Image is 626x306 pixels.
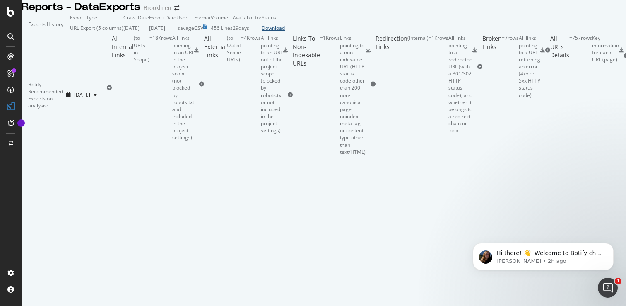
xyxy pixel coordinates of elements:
[28,21,63,28] div: Exports History
[112,34,134,141] div: All Internal Links
[615,278,621,284] span: 1
[320,34,340,155] div: = 1K rows
[194,48,199,53] div: csv-export
[28,81,63,109] div: Botify Recommended Exports on analysis:
[176,14,194,21] td: User
[123,14,149,21] td: Crawl Date
[74,91,90,98] span: 2025 Aug. 11th
[211,14,233,21] td: Volume
[233,14,262,21] td: Available for
[540,48,545,53] div: csv-export
[149,21,176,34] td: [DATE]
[17,119,25,127] div: Tooltip anchor
[149,14,176,21] td: Export Date
[123,21,149,34] td: [DATE]
[262,14,285,21] td: Status
[293,34,320,155] div: Links To Non-Indexable URLs
[261,34,283,134] div: All links pointing to an URL out of the project scope (blocked by robots.txt or not included in t...
[598,278,618,298] iframe: Intercom live chat
[70,24,123,32] div: URL Export (5 columns)
[70,14,123,21] td: Export Type
[241,34,261,134] div: = 4K rows
[176,21,194,34] td: lsavage
[376,34,407,134] div: Redirection Links
[448,34,472,134] div: All links pointing to a redirected URL (with a 301/302 HTTP status code), and whether it belongs ...
[134,34,149,141] div: ( to URLs in Scope )
[407,34,429,134] div: ( Internal )
[227,34,241,134] div: ( to Out of Scope URLs )
[262,24,285,32] a: Download
[340,34,366,155] div: Links pointing to a non-indexable URL (HTTP status code other than 200, non-canonical page, noind...
[366,48,371,53] div: csv-export
[550,34,569,66] div: All URLs Details
[194,24,203,32] div: CSV
[460,226,626,284] iframe: Intercom notifications message
[502,34,519,98] div: = 7 rows
[429,34,448,134] div: = 1K rows
[63,88,100,102] button: [DATE]
[204,34,227,134] div: All External Links
[283,48,288,53] div: csv-export
[592,34,619,63] div: Key information for each URL (page)
[174,5,179,11] div: arrow-right-arrow-left
[149,34,172,141] div: = 18K rows
[472,48,477,53] div: csv-export
[482,34,502,98] div: Broken Links
[172,34,194,141] div: All links pointing to an URL in the project scope (not blocked by robots.txt and included in the ...
[233,21,262,34] td: 29 days
[569,34,592,66] div: = 757 rows
[519,34,540,98] div: All links pointing to a URL returning an error (4xx or 5xx HTTP status code)
[194,14,211,21] td: Format
[144,4,171,12] div: Brooklinen
[619,48,624,53] div: csv-export
[211,21,233,34] td: 456 Lines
